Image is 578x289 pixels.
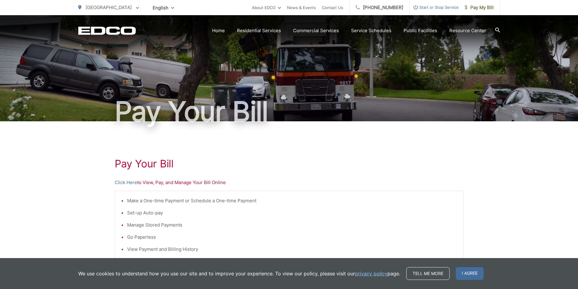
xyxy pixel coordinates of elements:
[252,4,281,11] a: About EDCO
[127,246,457,253] li: View Payment and Billing History
[293,27,339,34] a: Commercial Services
[404,27,437,34] a: Public Facilities
[148,2,179,13] span: English
[465,4,494,11] span: Pay My Bill
[115,179,137,186] a: Click Here
[456,267,484,280] span: I agree
[86,5,132,10] span: [GEOGRAPHIC_DATA]
[287,4,316,11] a: News & Events
[127,221,457,229] li: Manage Stored Payments
[127,197,457,204] li: Make a One-time Payment or Schedule a One-time Payment
[406,267,450,280] a: Tell me more
[115,158,464,170] h1: Pay Your Bill
[127,209,457,217] li: Set-up Auto-pay
[127,234,457,241] li: Go Paperless
[78,26,136,35] a: EDCD logo. Return to the homepage.
[355,270,387,277] a: privacy policy
[351,27,391,34] a: Service Schedules
[115,179,464,186] p: to View, Pay, and Manage Your Bill Online
[212,27,225,34] a: Home
[237,27,281,34] a: Residential Services
[322,4,343,11] a: Contact Us
[78,96,500,127] h1: Pay Your Bill
[449,27,486,34] a: Resource Center
[78,270,400,277] p: We use cookies to understand how you use our site and to improve your experience. To view our pol...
